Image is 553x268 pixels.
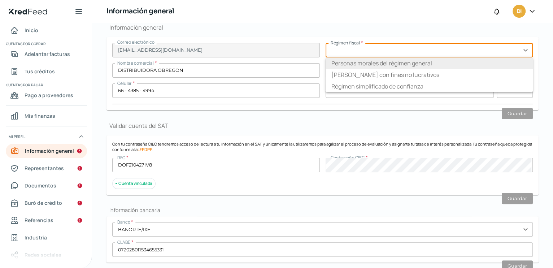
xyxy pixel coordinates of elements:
[112,141,533,152] p: Con tu contraseña CIEC tendremos acceso de lectura a tu información en el SAT y únicamente la uti...
[106,207,539,213] h2: Información bancaria
[25,181,56,190] span: Documentos
[6,82,86,88] span: Cuentas por pagar
[25,111,55,120] span: Mis finanzas
[6,248,87,262] a: Redes sociales
[106,23,539,31] h1: Información general
[117,219,130,225] span: Banco
[331,155,365,161] span: Contraseña CIEC
[106,122,539,130] h1: Validar cuenta del SAT
[117,60,154,66] span: Nombre comercial
[25,198,62,207] span: Buró de crédito
[25,91,73,100] span: Pago a proveedores
[6,196,87,210] a: Buró de crédito
[25,250,61,259] span: Redes sociales
[6,178,87,193] a: Documentos
[6,213,87,228] a: Referencias
[502,108,533,119] button: Guardar
[6,230,87,245] a: Industria
[6,40,86,47] span: Cuentas por cobrar
[6,64,87,79] a: Tus créditos
[106,6,174,17] h1: Información general
[138,147,152,152] a: LFPDPP
[25,26,38,35] span: Inicio
[6,161,87,176] a: Representantes
[502,193,533,204] button: Guardar
[9,133,25,140] span: Mi perfil
[112,178,156,189] div: Cuenta vinculada
[25,216,53,225] span: Referencias
[117,39,154,45] span: Correo electrónico
[517,7,522,16] span: DI
[326,57,533,69] li: Personas morales del régimen general
[117,239,130,245] span: CLABE
[25,146,74,155] span: Información general
[25,164,64,173] span: Representantes
[6,23,87,38] a: Inicio
[6,144,87,158] a: Información general
[326,69,533,81] li: [PERSON_NAME] con fines no lucrativos
[25,233,47,242] span: Industria
[25,49,70,59] span: Adelantar facturas
[25,67,55,76] span: Tus créditos
[117,155,125,161] span: RFC
[326,81,533,92] li: Régimen simplificado de confianza
[117,80,132,86] span: Celular
[6,109,87,123] a: Mis finanzas
[6,47,87,61] a: Adelantar facturas
[331,40,360,46] span: Régimen fiscal
[6,88,87,103] a: Pago a proveedores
